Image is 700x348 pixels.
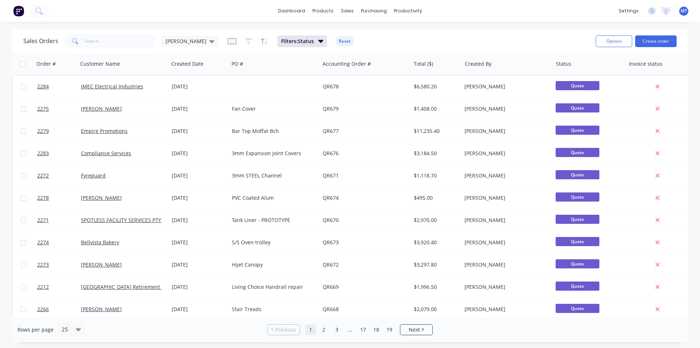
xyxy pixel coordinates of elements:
a: Page 19 [384,324,395,335]
a: QR670 [323,217,339,223]
div: [PERSON_NAME] [464,261,545,268]
div: products [309,5,337,16]
div: [DATE] [172,217,226,224]
div: sales [337,5,357,16]
div: [DATE] [172,306,226,313]
span: 2278 [37,194,49,202]
a: QR679 [323,105,339,112]
button: Filters:Status [277,35,327,47]
a: Jump forward [345,324,355,335]
div: [PERSON_NAME] [464,127,545,135]
div: [DATE] [172,150,226,157]
a: [GEOGRAPHIC_DATA] Retirement Village [81,283,178,290]
span: Quote [556,259,599,268]
div: Status [556,60,571,68]
span: 2283 [37,150,49,157]
span: Rows per page [17,326,54,333]
ul: Pagination [264,324,436,335]
div: 3mm Expansion Joint Covers [232,150,313,157]
a: QR671 [323,172,339,179]
a: 2212 [37,276,81,298]
a: Page 3 [331,324,342,335]
a: QR677 [323,127,339,134]
a: Page 2 [318,324,329,335]
a: Compliance Services [81,150,131,157]
div: [DATE] [172,261,226,268]
div: [PERSON_NAME] [464,172,545,179]
div: [DATE] [172,172,226,179]
div: S/S Oven trolley [232,239,313,246]
a: QR669 [323,283,339,290]
span: Quote [556,148,599,157]
button: Reset [336,36,354,46]
div: Created By [465,60,491,68]
span: Previous [275,326,296,333]
h1: Sales Orders [23,38,58,45]
a: QR668 [323,306,339,313]
div: $1,996.50 [414,283,456,291]
div: $1,118.70 [414,172,456,179]
div: [DATE] [172,239,226,246]
span: 2273 [37,261,49,268]
a: [PERSON_NAME] [81,306,122,313]
a: 2266 [37,298,81,320]
div: [DATE] [172,283,226,291]
div: productivity [390,5,426,16]
span: Quote [556,103,599,112]
span: Quote [556,81,599,90]
span: 2266 [37,306,49,313]
a: QR674 [323,194,339,201]
div: [PERSON_NAME] [464,217,545,224]
div: $3,297.80 [414,261,456,268]
div: Accounting Order # [323,60,371,68]
a: Previous page [268,326,300,333]
span: MT [681,8,687,14]
div: [PERSON_NAME] [464,105,545,112]
div: Living Choice Handrail repair [232,283,313,291]
div: PVC Coated Alum [232,194,313,202]
div: [PERSON_NAME] [464,150,545,157]
span: [PERSON_NAME] [166,37,206,45]
div: Customer Name [80,60,120,68]
a: QR676 [323,150,339,157]
a: 2275 [37,98,81,120]
a: dashboard [275,5,309,16]
a: Page 18 [371,324,382,335]
div: [DATE] [172,127,226,135]
a: Page 17 [358,324,369,335]
span: 2271 [37,217,49,224]
span: Quote [556,237,599,246]
span: 2274 [37,239,49,246]
button: Options [596,35,632,47]
div: 3mm STEEL Channel [232,172,313,179]
div: Order # [36,60,56,68]
div: [PERSON_NAME] [464,83,545,90]
span: 2275 [37,105,49,112]
span: Quote [556,192,599,202]
input: Search... [85,34,156,49]
div: Created Date [171,60,203,68]
div: [PERSON_NAME] [464,306,545,313]
a: QR678 [323,83,339,90]
span: Quote [556,126,599,135]
div: $11,235.40 [414,127,456,135]
div: purchasing [357,5,390,16]
a: Fyreguard [81,172,106,179]
div: [DATE] [172,194,226,202]
a: 2271 [37,209,81,231]
div: $1,408.00 [414,105,456,112]
span: Quote [556,304,599,313]
div: $3,184.50 [414,150,456,157]
span: Filters: Status [281,38,314,45]
div: Fan Cover [232,105,313,112]
a: 2279 [37,120,81,142]
a: Page 1 is your current page [305,324,316,335]
div: $6,580.20 [414,83,456,90]
span: 2284 [37,83,49,90]
a: 2278 [37,187,81,209]
div: settings [615,5,642,16]
a: SPOTLESS FACILITY SERVICES PTY. LTD [81,217,173,223]
span: Quote [556,170,599,179]
div: [PERSON_NAME] [464,239,545,246]
div: [PERSON_NAME] [464,194,545,202]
